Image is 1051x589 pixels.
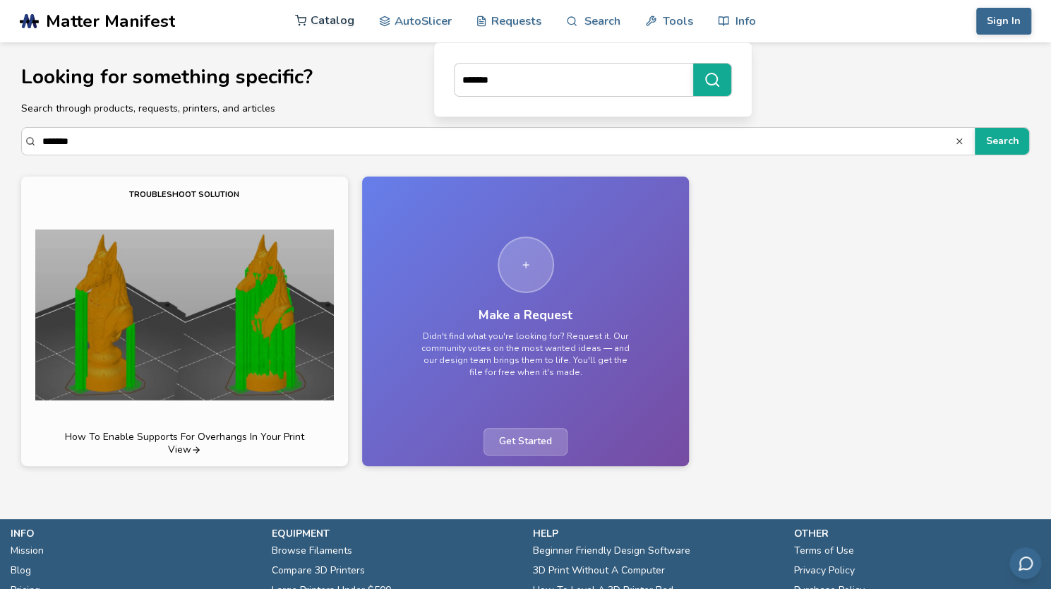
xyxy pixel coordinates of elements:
p: equipment [272,526,519,541]
p: troubleshoot solution [129,187,239,202]
a: Terms of Use [793,541,853,561]
input: Search [42,129,954,154]
a: Browse Filaments [272,541,352,561]
span: Get Started [484,428,567,456]
button: Search [954,136,968,146]
button: Sign In [976,8,1031,35]
h1: Looking for something specific? [21,66,1030,88]
a: Compare 3D Printers [272,561,365,581]
h3: Make a Request [479,308,572,323]
a: Blog [11,561,31,581]
a: 3D Print Without A Computer [533,561,665,581]
a: Make a RequestDidn't find what you're looking for? Request it. Our community votes on the most wa... [362,177,689,466]
a: Mission [11,541,44,561]
button: Send feedback via email [1009,547,1041,579]
p: how to enable supports for overhangs in your print [65,429,304,444]
p: Didn't find what you're looking for? Request it. Our community votes on the most wanted ideas — a... [420,331,632,379]
a: troubleshoot solutionhow to enable supports for overhangs in your printView [21,177,348,466]
p: Search through products, requests, printers, and articles [21,101,1030,116]
span: View [168,444,191,456]
span: Matter Manifest [46,11,175,31]
button: Search [975,128,1029,155]
p: help [533,526,780,541]
a: Privacy Policy [793,561,854,581]
p: info [11,526,258,541]
a: Beginner Friendly Design Software [533,541,690,561]
p: other [793,526,1040,541]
